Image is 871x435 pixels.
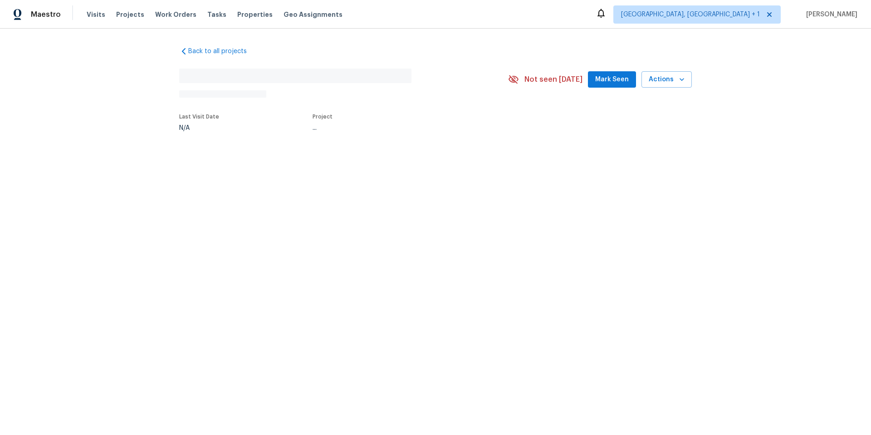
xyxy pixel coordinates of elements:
[802,10,857,19] span: [PERSON_NAME]
[179,125,219,131] div: N/A
[237,10,273,19] span: Properties
[179,47,266,56] a: Back to all projects
[313,125,487,131] div: ...
[87,10,105,19] span: Visits
[207,11,226,18] span: Tasks
[313,114,333,119] span: Project
[116,10,144,19] span: Projects
[155,10,196,19] span: Work Orders
[641,71,692,88] button: Actions
[621,10,760,19] span: [GEOGRAPHIC_DATA], [GEOGRAPHIC_DATA] + 1
[649,74,685,85] span: Actions
[179,114,219,119] span: Last Visit Date
[588,71,636,88] button: Mark Seen
[31,10,61,19] span: Maestro
[595,74,629,85] span: Mark Seen
[284,10,343,19] span: Geo Assignments
[524,75,582,84] span: Not seen [DATE]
